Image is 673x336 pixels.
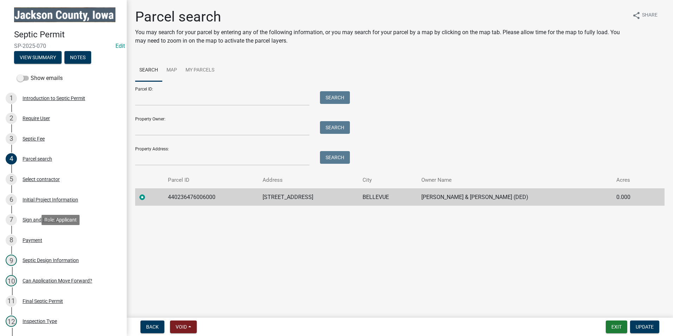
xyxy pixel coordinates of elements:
[170,321,197,333] button: Void
[630,321,659,333] button: Update
[23,299,63,304] div: Final Septic Permit
[164,172,258,188] th: Parcel ID
[6,295,17,307] div: 11
[320,91,350,104] button: Search
[23,136,45,141] div: Septic Fee
[23,96,85,101] div: Introduction to Septic Permit
[6,174,17,185] div: 5
[14,30,121,40] h4: Septic Permit
[320,121,350,134] button: Search
[64,55,91,61] wm-modal-confirm: Notes
[606,321,627,333] button: Exit
[14,55,62,61] wm-modal-confirm: Summary
[135,28,627,45] p: You may search for your parcel by entering any of the following information, or you may search fo...
[17,74,63,82] label: Show emails
[6,214,17,225] div: 7
[6,316,17,327] div: 12
[612,172,650,188] th: Acres
[6,194,17,205] div: 6
[115,43,125,49] wm-modal-confirm: Edit Application Number
[6,235,17,246] div: 8
[6,255,17,266] div: 9
[6,93,17,104] div: 1
[162,59,181,82] a: Map
[258,172,358,188] th: Address
[23,116,50,121] div: Require User
[181,59,219,82] a: My Parcels
[258,188,358,206] td: [STREET_ADDRESS]
[115,43,125,49] a: Edit
[14,43,113,49] span: SP-2025-070
[164,188,258,206] td: 440236476006000
[23,197,78,202] div: Initial Project Information
[358,172,417,188] th: City
[135,59,162,82] a: Search
[23,319,57,324] div: Inspection Type
[6,133,17,144] div: 3
[320,151,350,164] button: Search
[6,113,17,124] div: 2
[135,8,627,25] h1: Parcel search
[636,324,654,330] span: Update
[358,188,417,206] td: BELLEVUE
[14,51,62,64] button: View Summary
[64,51,91,64] button: Notes
[23,177,60,182] div: Select contractor
[23,278,92,283] div: Can Application Move Forward?
[417,188,612,206] td: [PERSON_NAME] & [PERSON_NAME] (DED)
[42,215,80,225] div: Role: Applicant
[417,172,612,188] th: Owner Name
[23,238,42,243] div: Payment
[6,153,17,164] div: 4
[23,217,58,222] div: Sign and Submit
[23,258,79,263] div: Septic Design Information
[176,324,187,330] span: Void
[6,275,17,286] div: 10
[632,11,641,20] i: share
[14,7,115,22] img: Jackson County, Iowa
[612,188,650,206] td: 0.000
[146,324,159,330] span: Back
[627,8,663,22] button: shareShare
[642,11,658,20] span: Share
[23,156,52,161] div: Parcel search
[140,321,164,333] button: Back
